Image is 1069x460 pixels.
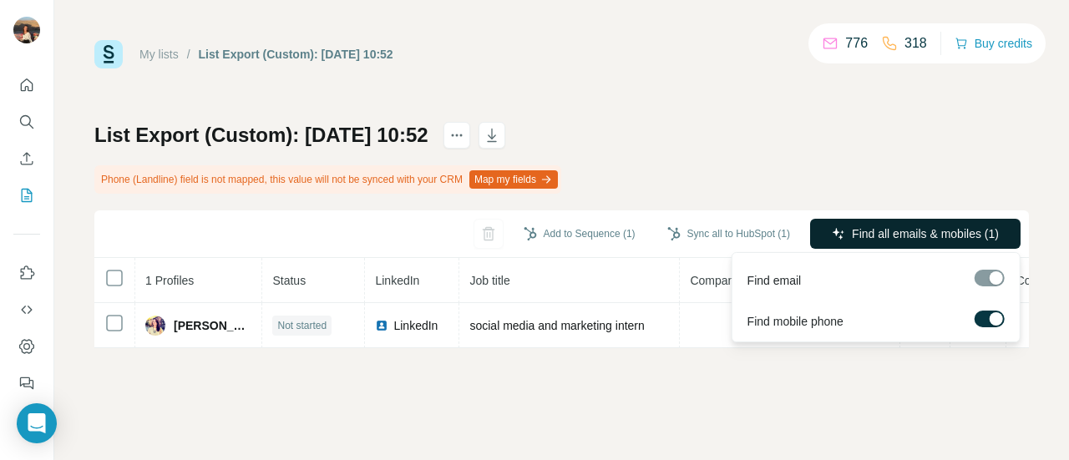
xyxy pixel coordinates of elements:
[17,403,57,443] div: Open Intercom Messenger
[747,272,802,289] span: Find email
[656,221,802,246] button: Sync all to HubSpot (1)
[810,219,1021,249] button: Find all emails & mobiles (1)
[145,274,194,287] span: 1 Profiles
[13,368,40,398] button: Feedback
[393,317,438,334] span: LinkedIn
[852,225,999,242] span: Find all emails & mobiles (1)
[443,122,470,149] button: actions
[375,274,419,287] span: LinkedIn
[747,313,844,330] span: Find mobile phone
[845,33,868,53] p: 776
[904,33,927,53] p: 318
[94,165,561,194] div: Phone (Landline) field is not mapped, this value will not be synced with your CRM
[375,319,388,332] img: LinkedIn logo
[13,180,40,210] button: My lists
[13,70,40,100] button: Quick start
[94,122,428,149] h1: List Export (Custom): [DATE] 10:52
[174,317,251,334] span: [PERSON_NAME]
[277,318,327,333] span: Not started
[512,221,647,246] button: Add to Sequence (1)
[955,32,1032,55] button: Buy credits
[690,274,740,287] span: Company
[13,17,40,43] img: Avatar
[94,40,123,68] img: Surfe Logo
[145,316,165,336] img: Avatar
[469,170,558,189] button: Map my fields
[13,331,40,361] button: Dashboard
[13,295,40,325] button: Use Surfe API
[199,46,393,63] div: List Export (Custom): [DATE] 10:52
[272,274,306,287] span: Status
[469,274,509,287] span: Job title
[469,319,644,332] span: social media and marketing intern
[13,144,40,174] button: Enrich CSV
[139,48,179,61] a: My lists
[13,258,40,288] button: Use Surfe on LinkedIn
[13,107,40,137] button: Search
[187,46,190,63] li: /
